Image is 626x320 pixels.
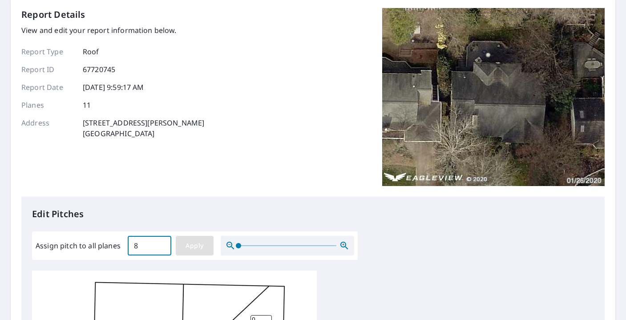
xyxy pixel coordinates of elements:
p: Roof [83,46,99,57]
button: Apply [176,236,214,255]
p: Report Details [21,8,85,21]
span: Apply [183,240,206,251]
input: 00.0 [128,233,171,258]
p: [DATE] 9:59:17 AM [83,82,144,93]
p: [STREET_ADDRESS][PERSON_NAME] [GEOGRAPHIC_DATA] [83,117,204,139]
p: Planes [21,100,75,110]
p: Report Date [21,82,75,93]
p: 11 [83,100,91,110]
p: 67720745 [83,64,115,75]
p: View and edit your report information below. [21,25,204,36]
p: Report ID [21,64,75,75]
p: Report Type [21,46,75,57]
p: Edit Pitches [32,207,594,221]
img: Top image [382,8,605,186]
label: Assign pitch to all planes [36,240,121,251]
p: Address [21,117,75,139]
